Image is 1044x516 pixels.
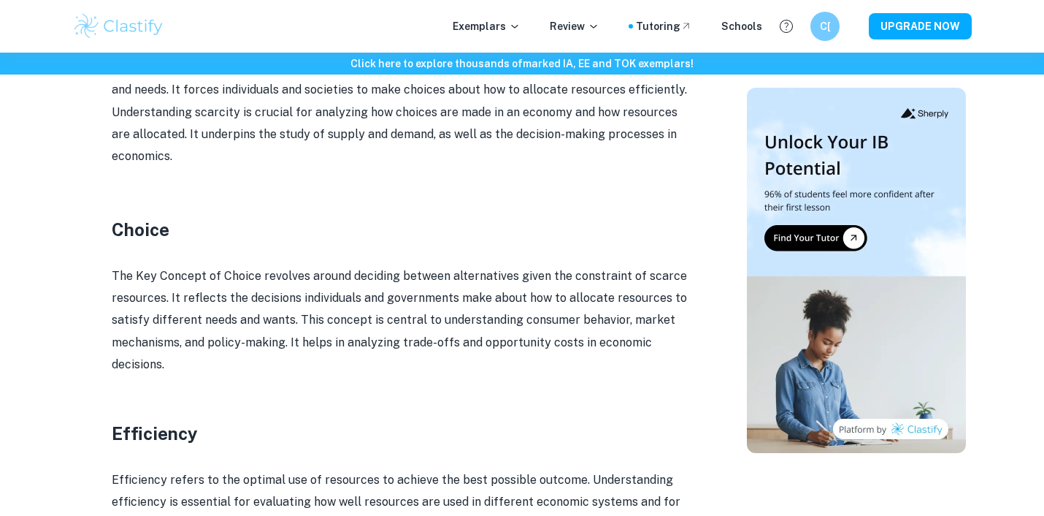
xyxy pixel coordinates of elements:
[72,12,165,41] img: Clastify logo
[3,56,1041,72] h6: Click here to explore thousands of marked IA, EE and TOK exemplars !
[869,13,972,39] button: UPGRADE NOW
[636,18,692,34] a: Tutoring
[817,18,834,34] h6: C[
[550,18,599,34] p: Review
[747,88,966,453] img: Thumbnail
[112,57,696,168] p: Scarcity refers to the fundamental [MEDICAL_DATA] of having limited resources to meet unlimited w...
[774,14,799,39] button: Help and Feedback
[810,12,840,41] button: C[
[112,216,696,243] h3: Choice
[721,18,762,34] a: Schools
[112,265,696,376] p: The Key Concept of Choice revolves around deciding between alternatives given the constraint of s...
[453,18,521,34] p: Exemplars
[112,420,696,447] h3: Efficiency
